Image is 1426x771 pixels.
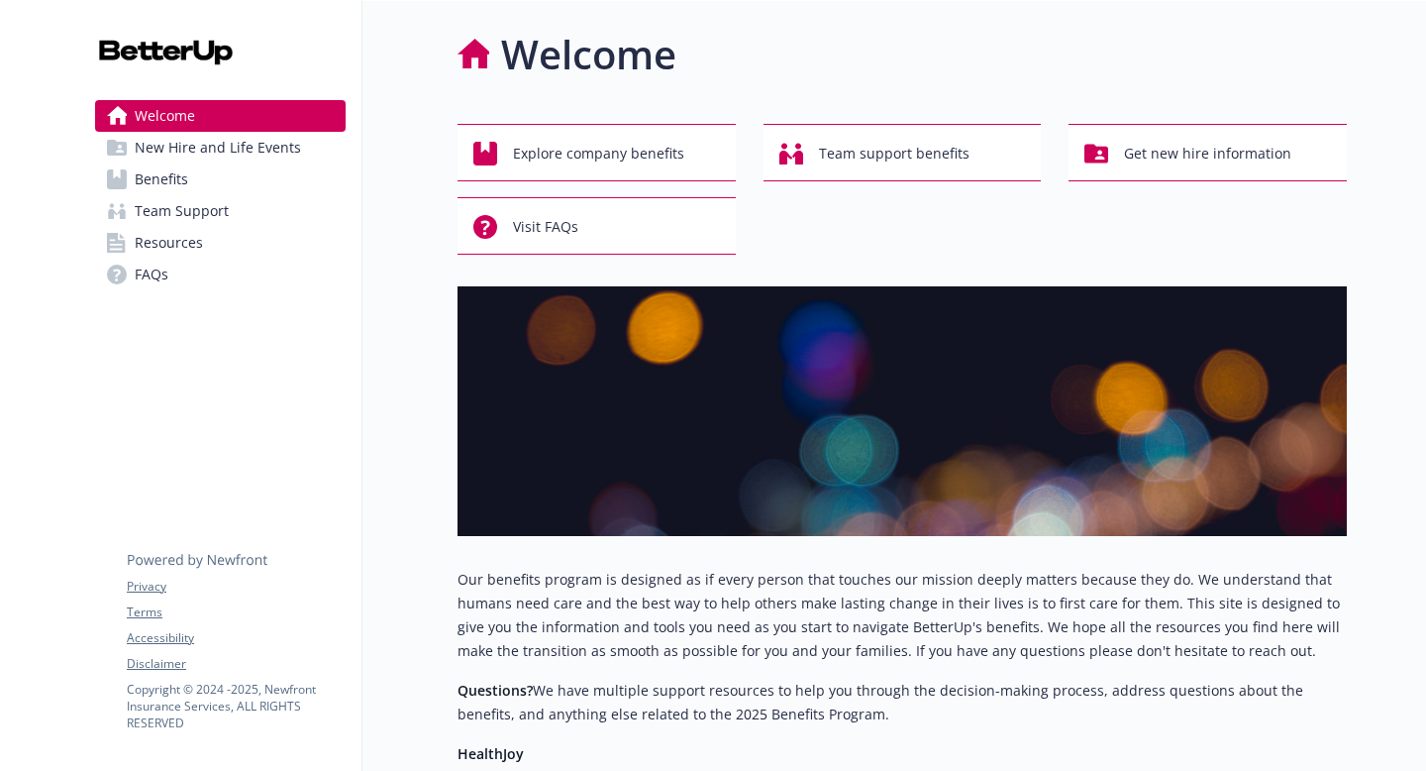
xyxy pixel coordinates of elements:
a: Welcome [95,100,346,132]
p: Our benefits program is designed as if every person that touches our mission deeply matters becau... [458,568,1347,663]
a: Accessibility [127,629,345,647]
button: Get new hire information [1069,124,1347,181]
span: Get new hire information [1124,135,1291,172]
a: Terms [127,604,345,621]
span: Visit FAQs [513,208,578,246]
a: Team Support [95,195,346,227]
a: Disclaimer [127,655,345,673]
h1: Welcome [501,25,676,84]
a: Privacy [127,578,345,596]
span: Team Support [135,195,229,227]
p: Copyright © 2024 - 2025 , Newfront Insurance Services, ALL RIGHTS RESERVED [127,681,345,731]
span: Explore company benefits [513,135,684,172]
p: We have multiple support resources to help you through the decision-making process, address quest... [458,679,1347,726]
button: Team support benefits [764,124,1042,181]
a: Resources [95,227,346,259]
a: Benefits [95,164,346,195]
span: Resources [135,227,203,259]
a: FAQs [95,259,346,290]
strong: Questions? [458,681,533,700]
button: Visit FAQs [458,197,736,255]
strong: HealthJoy [458,744,524,763]
span: Team support benefits [819,135,969,172]
span: Welcome [135,100,195,132]
span: Benefits [135,164,188,195]
button: Explore company benefits [458,124,736,181]
span: New Hire and Life Events [135,132,301,164]
span: FAQs [135,259,168,290]
a: New Hire and Life Events [95,132,346,164]
img: overview page banner [458,286,1347,536]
